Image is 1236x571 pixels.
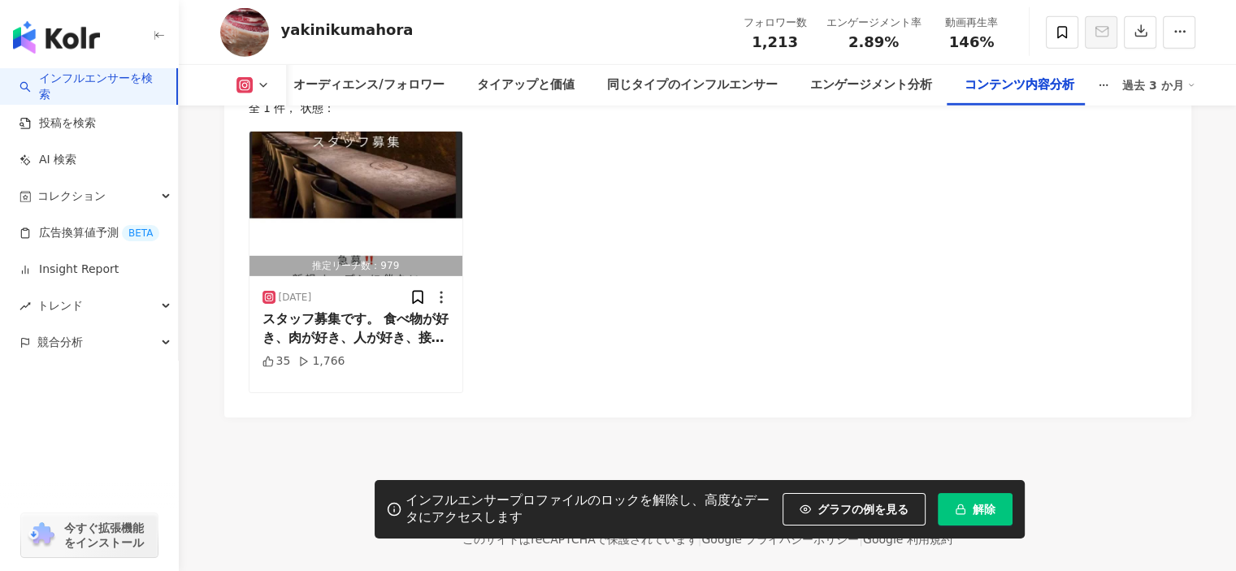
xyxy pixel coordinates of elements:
span: 146% [949,34,995,50]
div: エンゲージメント率 [826,15,922,31]
button: グラフの例を見る [783,493,926,526]
a: 広告換算値予測BETA [20,225,159,241]
span: rise [20,301,31,312]
span: トレンド [37,288,83,324]
div: エンゲージメント分析 [810,76,932,95]
img: KOL Avatar [220,8,269,57]
a: searchインフルエンサーを検索 [20,71,163,102]
span: 2.89% [848,34,899,50]
a: 投稿を検索 [20,115,96,132]
div: フォロワー数 [744,15,807,31]
div: コンテンツ内容分析 [965,76,1074,95]
div: 推定リーチ数：979 [249,256,463,276]
span: 今すぐ拡張機能をインストール [64,521,153,550]
div: インフルエンサープロファイルのロックを解除し、高度なデータにアクセスします [405,492,774,526]
div: 35 [262,353,291,370]
img: post-image [249,132,463,276]
div: オーディエンス/フォロワー [293,76,444,95]
span: 解除 [973,503,995,516]
span: このサイトはreCAPTCHAで保護されています [462,530,952,549]
a: chrome extension今すぐ拡張機能をインストール [21,513,158,557]
span: 1,213 [752,33,798,50]
div: 全 1 件 ， 状態： [249,102,1167,115]
span: | [859,533,863,546]
img: chrome extension [26,522,57,548]
a: Google 利用規約 [863,533,952,546]
span: コレクション [37,178,106,214]
a: Google プライバシーポリシー [701,533,859,546]
span: | [698,533,702,546]
a: AI 検索 [20,152,76,168]
div: 動画再生率 [941,15,1003,31]
div: [DATE] [279,291,312,305]
div: 1,766 [298,353,345,370]
div: yakinikumahora [281,19,414,40]
div: タイアップと価値 [477,76,575,95]
a: Insight Report [20,262,119,278]
span: グラフの例を見る [817,503,909,516]
span: 競合分析 [37,324,83,361]
div: 同じタイプのインフルエンサー [607,76,778,95]
img: logo [13,21,100,54]
div: スタッフ募集です。 食べ物が好き、肉が好き、人が好き、接客が好き な方、是非一緒に働きませんか？ 詳細はDMいただいた方に返信します。 [GEOGRAPHIC_DATA]の方、紹介してください😭... [262,310,450,347]
button: 解除 [938,493,1013,526]
div: 過去 3 か月 [1122,72,1195,98]
button: 推定リーチ数：979 [249,132,463,276]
